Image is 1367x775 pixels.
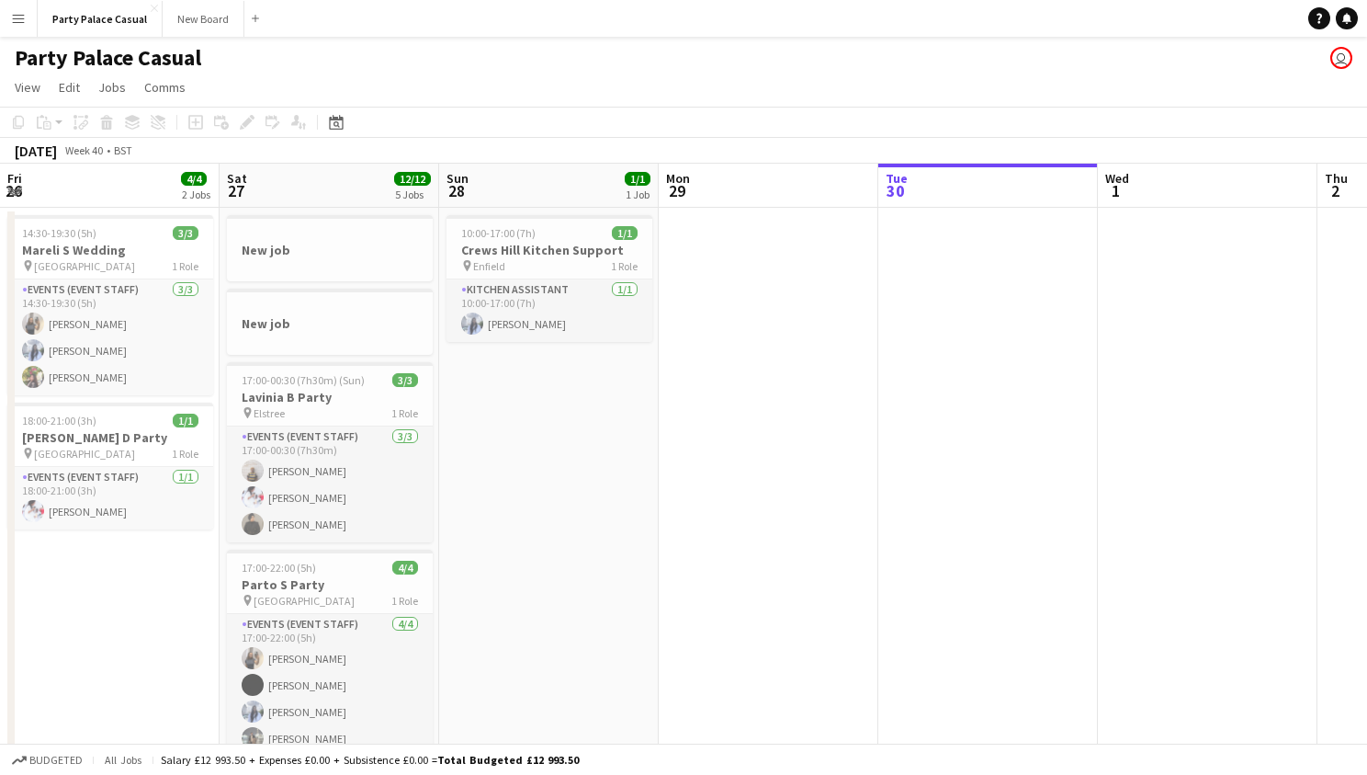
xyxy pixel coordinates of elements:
[227,427,433,542] app-card-role: Events (Event Staff)3/317:00-00:30 (7h30m)[PERSON_NAME][PERSON_NAME][PERSON_NAME]
[22,414,96,427] span: 18:00-21:00 (3h)
[114,143,132,157] div: BST
[29,754,83,767] span: Budgeted
[886,170,908,187] span: Tue
[1322,180,1348,201] span: 2
[446,279,652,342] app-card-role: Kitchen Assistant1/110:00-17:00 (7h)[PERSON_NAME]
[7,467,213,530] app-card-role: Events (Event Staff)1/118:00-21:00 (3h)[PERSON_NAME]
[7,170,22,187] span: Fri
[34,447,135,461] span: [GEOGRAPHIC_DATA]
[1102,180,1129,201] span: 1
[7,242,213,258] h3: Mareli S Wedding
[15,142,57,160] div: [DATE]
[172,447,198,461] span: 1 Role
[883,180,908,201] span: 30
[7,215,213,395] app-job-card: 14:30-19:30 (5h)3/3Mareli S Wedding [GEOGRAPHIC_DATA]1 RoleEvents (Event Staff)3/314:30-19:30 (5h...
[227,315,433,332] h3: New job
[1330,47,1352,69] app-user-avatar: Nicole Nkansah
[394,172,431,186] span: 12/12
[15,44,201,72] h1: Party Palace Casual
[172,259,198,273] span: 1 Role
[227,215,433,281] app-job-card: New job
[181,172,207,186] span: 4/4
[254,406,285,420] span: Elstree
[51,75,87,99] a: Edit
[173,226,198,240] span: 3/3
[161,753,579,767] div: Salary £12 993.50 + Expenses £0.00 + Subsistence £0.00 =
[227,170,247,187] span: Sat
[7,429,213,446] h3: [PERSON_NAME] D Party
[137,75,193,99] a: Comms
[224,180,247,201] span: 27
[473,259,505,273] span: Enfield
[182,188,210,201] div: 2 Jobs
[611,259,638,273] span: 1 Role
[34,259,135,273] span: [GEOGRAPHIC_DATA]
[38,1,163,37] button: Party Palace Casual
[446,215,652,342] app-job-card: 10:00-17:00 (7h)1/1Crews Hill Kitchen Support Enfield1 RoleKitchen Assistant1/110:00-17:00 (7h)[P...
[227,289,433,355] app-job-card: New job
[437,753,579,767] span: Total Budgeted £12 993.50
[227,576,433,593] h3: Parto S Party
[5,180,22,201] span: 26
[59,79,80,96] span: Edit
[173,414,198,427] span: 1/1
[392,561,418,575] span: 4/4
[227,389,433,405] h3: Lavinia B Party
[227,550,433,757] app-job-card: 17:00-22:00 (5h)4/4Parto S Party [GEOGRAPHIC_DATA]1 RoleEvents (Event Staff)4/417:00-22:00 (5h)[P...
[625,172,650,186] span: 1/1
[227,362,433,542] app-job-card: 17:00-00:30 (7h30m) (Sun)3/3Lavinia B Party Elstree1 RoleEvents (Event Staff)3/317:00-00:30 (7h30...
[101,753,145,767] span: All jobs
[9,750,85,770] button: Budgeted
[444,180,469,201] span: 28
[461,226,536,240] span: 10:00-17:00 (7h)
[227,242,433,258] h3: New job
[612,226,638,240] span: 1/1
[163,1,244,37] button: New Board
[22,226,96,240] span: 14:30-19:30 (5h)
[663,180,690,201] span: 29
[446,170,469,187] span: Sun
[7,279,213,395] app-card-role: Events (Event Staff)3/314:30-19:30 (5h)[PERSON_NAME][PERSON_NAME][PERSON_NAME]
[392,373,418,387] span: 3/3
[1105,170,1129,187] span: Wed
[98,79,126,96] span: Jobs
[91,75,133,99] a: Jobs
[7,75,48,99] a: View
[61,143,107,157] span: Week 40
[395,188,430,201] div: 5 Jobs
[391,594,418,608] span: 1 Role
[7,403,213,530] app-job-card: 18:00-21:00 (3h)1/1[PERSON_NAME] D Party [GEOGRAPHIC_DATA]1 RoleEvents (Event Staff)1/118:00-21:0...
[626,188,650,201] div: 1 Job
[144,79,186,96] span: Comms
[391,406,418,420] span: 1 Role
[1325,170,1348,187] span: Thu
[254,594,355,608] span: [GEOGRAPHIC_DATA]
[666,170,690,187] span: Mon
[446,242,652,258] h3: Crews Hill Kitchen Support
[242,373,365,387] span: 17:00-00:30 (7h30m) (Sun)
[15,79,40,96] span: View
[242,561,316,575] span: 17:00-22:00 (5h)
[227,614,433,757] app-card-role: Events (Event Staff)4/417:00-22:00 (5h)[PERSON_NAME][PERSON_NAME][PERSON_NAME][PERSON_NAME]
